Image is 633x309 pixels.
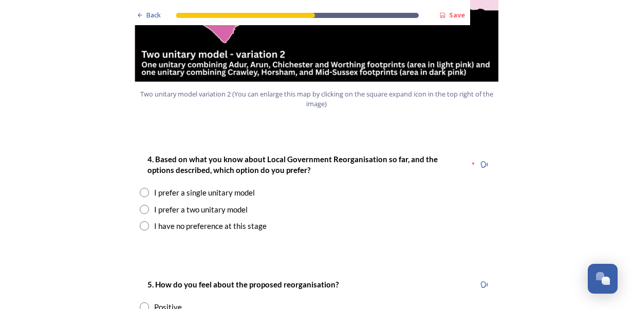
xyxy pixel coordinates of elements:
[449,10,465,20] strong: Save
[146,10,161,20] span: Back
[154,187,255,199] div: I prefer a single unitary model
[147,154,439,175] strong: 4. Based on what you know about Local Government Reorganisation so far, and the options described...
[154,204,248,216] div: I prefer a two unitary model
[139,89,494,109] span: Two unitary model variation 2 (You can enlarge this map by clicking on the square expand icon in ...
[147,280,339,289] strong: 5. How do you feel about the proposed reorganisation?
[588,264,618,294] button: Open Chat
[154,220,267,232] div: I have no preference at this stage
